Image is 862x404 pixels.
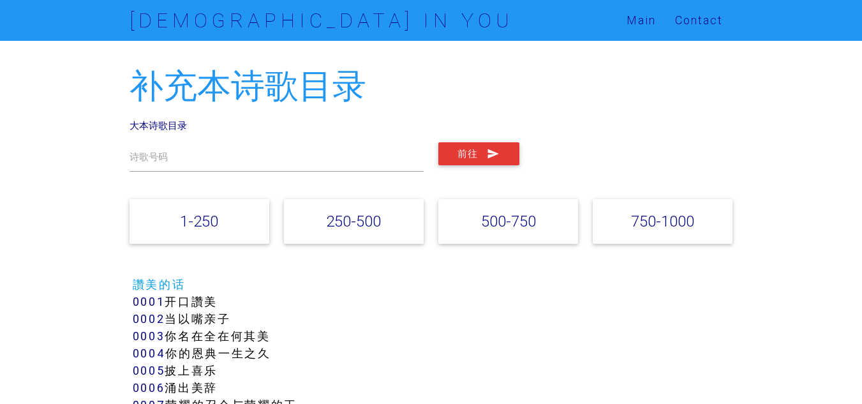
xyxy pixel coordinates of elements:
a: 0004 [133,346,166,361]
label: 诗歌号码 [130,150,168,165]
a: 750-1000 [631,212,694,230]
h2: 补充本诗歌目录 [130,68,733,105]
a: 250-500 [326,212,381,230]
button: 前往 [438,142,519,165]
a: 0003 [133,329,165,343]
a: 1-250 [180,212,218,230]
a: 0006 [133,380,165,395]
a: 500-750 [481,212,536,230]
a: 大本诗歌目录 [130,119,187,131]
a: 0002 [133,311,165,326]
a: 讚美的话 [133,277,186,292]
a: 0005 [133,363,165,378]
a: 0001 [133,294,165,309]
